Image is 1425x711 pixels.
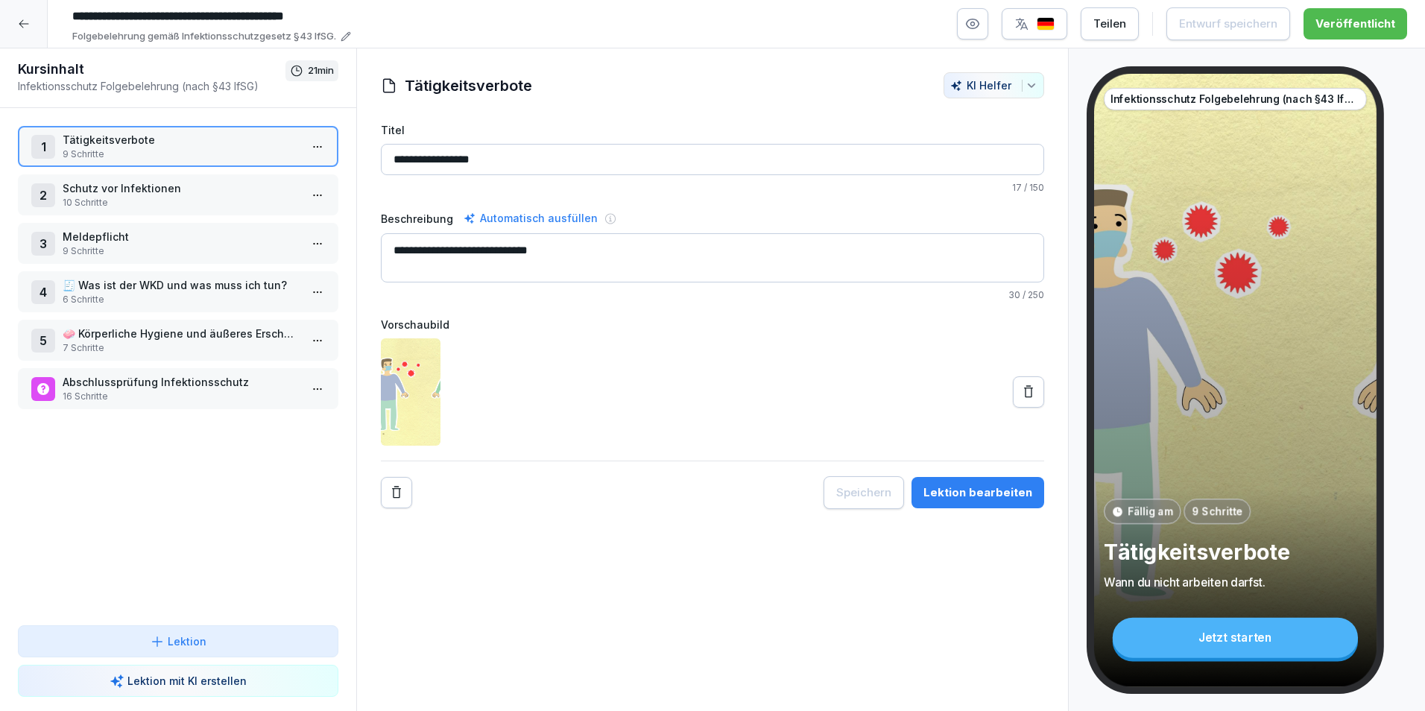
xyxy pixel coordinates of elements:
div: 3Meldepflicht9 Schritte [18,223,338,264]
div: 4🧾 Was ist der WKD und was muss ich tun?6 Schritte [18,271,338,312]
p: Folgebelehrung gemäß Infektionsschutzgesetz §43 IfSG. [72,29,336,44]
div: 2Schutz vor Infektionen10 Schritte [18,174,338,215]
h1: Tätigkeitsverbote [405,75,532,97]
p: Tätigkeitsverbote [63,132,300,148]
button: Lektion mit KI erstellen [18,665,338,697]
p: Lektion mit KI erstellen [127,673,247,689]
label: Beschreibung [381,211,453,227]
p: 9 Schritte [63,148,300,161]
div: 5🧼 Körperliche Hygiene und äußeres Erscheinungsbild7 Schritte [18,320,338,361]
div: Lektion bearbeiten [923,484,1032,501]
div: 4 [31,280,55,304]
div: 1 [31,135,55,159]
p: 🧾 Was ist der WKD und was muss ich tun? [63,277,300,293]
h1: Kursinhalt [18,60,285,78]
button: Veröffentlicht [1304,8,1407,39]
div: 2 [31,183,55,207]
p: Schutz vor Infektionen [63,180,300,196]
label: Vorschaubild [381,317,1044,332]
div: 1Tätigkeitsverbote9 Schritte [18,126,338,167]
p: Fällig am [1128,504,1173,519]
span: 17 [1012,182,1022,193]
img: de.svg [1037,17,1055,31]
button: Entwurf speichern [1166,7,1290,40]
p: Abschlussprüfung Infektionsschutz [63,374,300,390]
button: Remove [381,477,412,508]
p: Wann du nicht arbeiten darfst. [1104,575,1366,590]
div: Entwurf speichern [1179,16,1277,32]
p: Tätigkeitsverbote [1104,538,1366,566]
p: 10 Schritte [63,196,300,209]
button: Teilen [1081,7,1139,40]
p: Meldepflicht [63,229,300,244]
div: Jetzt starten [1113,618,1358,658]
p: Infektionsschutz Folgebelehrung (nach §43 IfSG) [18,78,285,94]
button: Lektion bearbeiten [911,477,1044,508]
span: 30 [1008,289,1020,300]
button: Lektion [18,625,338,657]
p: 🧼 Körperliche Hygiene und äußeres Erscheinungsbild [63,326,300,341]
div: 3 [31,232,55,256]
p: / 150 [381,181,1044,195]
div: Abschlussprüfung Infektionsschutz16 Schritte [18,368,338,409]
p: Infektionsschutz Folgebelehrung (nach §43 IfSG) [1110,92,1360,107]
p: Lektion [168,633,206,649]
img: cljru05dn01crfb01whgmp9sj.jpg [381,338,440,446]
div: 5 [31,329,55,353]
div: Speichern [836,484,891,501]
p: 9 Schritte [63,244,300,258]
div: Veröffentlicht [1315,16,1395,32]
div: Teilen [1093,16,1126,32]
p: 7 Schritte [63,341,300,355]
p: 9 Schritte [1192,504,1243,519]
div: KI Helfer [950,79,1037,92]
p: / 250 [381,288,1044,302]
p: 6 Schritte [63,293,300,306]
p: 21 min [308,63,334,78]
label: Titel [381,122,1044,138]
button: KI Helfer [944,72,1044,98]
button: Speichern [824,476,904,509]
p: 16 Schritte [63,390,300,403]
div: Automatisch ausfüllen [461,209,601,227]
